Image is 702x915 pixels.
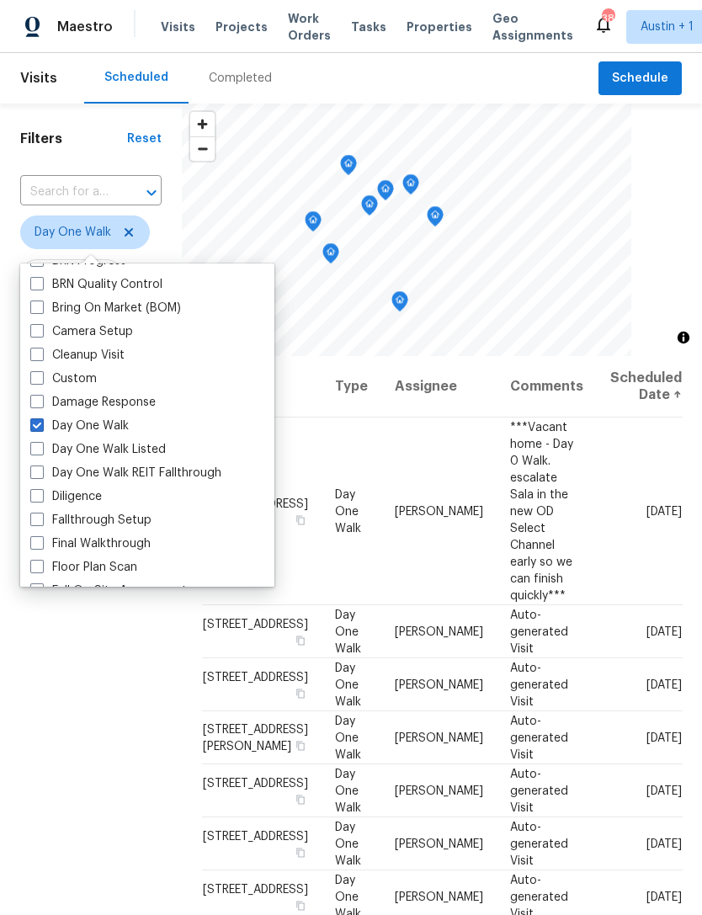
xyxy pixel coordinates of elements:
[30,512,152,529] label: Fallthrough Setup
[203,723,308,752] span: [STREET_ADDRESS][PERSON_NAME]
[641,19,694,35] span: Austin + 1
[361,195,378,221] div: Map marker
[293,685,308,700] button: Copy Address
[395,785,483,796] span: [PERSON_NAME]
[510,421,573,601] span: ***Vacant home - Day 0 Walk. escalate Sala in the new OD Select Channel early so we can finish qu...
[492,10,573,44] span: Geo Assignments
[646,731,682,743] span: [DATE]
[407,19,472,35] span: Properties
[203,671,308,683] span: [STREET_ADDRESS]
[335,488,361,534] span: Day One Walk
[30,370,97,387] label: Custom
[335,768,361,813] span: Day One Walk
[30,394,156,411] label: Damage Response
[402,174,419,200] div: Map marker
[497,356,597,418] th: Comments
[293,897,308,912] button: Copy Address
[203,830,308,842] span: [STREET_ADDRESS]
[646,891,682,902] span: [DATE]
[140,181,163,205] button: Open
[35,224,111,241] span: Day One Walk
[335,715,361,760] span: Day One Walk
[20,179,114,205] input: Search for an address...
[20,60,57,97] span: Visits
[381,356,497,418] th: Assignee
[598,61,682,96] button: Schedule
[190,137,215,161] span: Zoom out
[510,821,568,866] span: Auto-generated Visit
[673,327,694,348] button: Toggle attribution
[377,180,394,206] div: Map marker
[215,19,268,35] span: Projects
[30,535,151,552] label: Final Walkthrough
[335,662,361,707] span: Day One Walk
[340,155,357,181] div: Map marker
[161,19,195,35] span: Visits
[335,609,361,654] span: Day One Walk
[678,328,689,347] span: Toggle attribution
[30,418,129,434] label: Day One Walk
[646,785,682,796] span: [DATE]
[30,347,125,364] label: Cleanup Visit
[391,291,408,317] div: Map marker
[395,678,483,690] span: [PERSON_NAME]
[335,821,361,866] span: Day One Walk
[510,609,568,654] span: Auto-generated Visit
[427,206,444,232] div: Map marker
[305,211,322,237] div: Map marker
[293,512,308,527] button: Copy Address
[351,21,386,33] span: Tasks
[30,465,221,481] label: Day One Walk REIT Fallthrough
[30,583,187,599] label: Full On-Site Assessment
[646,838,682,849] span: [DATE]
[30,488,102,505] label: Diligence
[30,441,166,458] label: Day One Walk Listed
[510,715,568,760] span: Auto-generated Visit
[190,112,215,136] button: Zoom in
[293,632,308,647] button: Copy Address
[203,777,308,789] span: [STREET_ADDRESS]
[30,300,181,317] label: Bring On Market (BOM)
[127,130,162,147] div: Reset
[510,662,568,707] span: Auto-generated Visit
[20,130,127,147] h1: Filters
[646,678,682,690] span: [DATE]
[597,356,683,418] th: Scheduled Date ↑
[57,19,113,35] span: Maestro
[322,356,381,418] th: Type
[646,625,682,637] span: [DATE]
[395,838,483,849] span: [PERSON_NAME]
[30,559,137,576] label: Floor Plan Scan
[203,883,308,895] span: [STREET_ADDRESS]
[293,791,308,806] button: Copy Address
[182,104,631,356] canvas: Map
[190,136,215,161] button: Zoom out
[612,68,668,89] span: Schedule
[395,505,483,517] span: [PERSON_NAME]
[293,737,308,753] button: Copy Address
[293,844,308,859] button: Copy Address
[288,10,331,44] span: Work Orders
[646,505,682,517] span: [DATE]
[395,891,483,902] span: [PERSON_NAME]
[30,323,133,340] label: Camera Setup
[203,618,308,630] span: [STREET_ADDRESS]
[395,731,483,743] span: [PERSON_NAME]
[510,768,568,813] span: Auto-generated Visit
[322,243,339,269] div: Map marker
[395,625,483,637] span: [PERSON_NAME]
[602,10,614,27] div: 38
[30,276,162,293] label: BRN Quality Control
[209,70,272,87] div: Completed
[104,69,168,86] div: Scheduled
